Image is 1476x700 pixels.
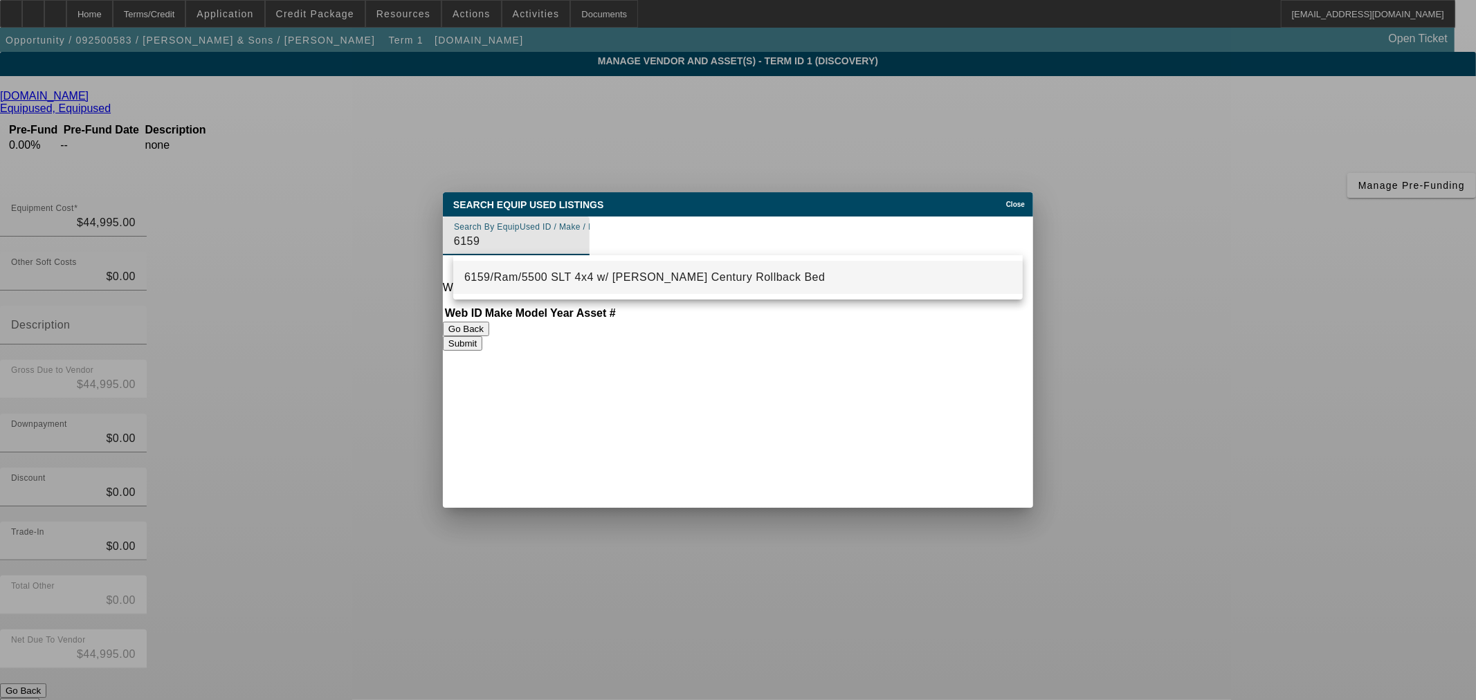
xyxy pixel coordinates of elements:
span: 6159/Ram/5500 SLT 4x4 w/ [PERSON_NAME] Century Rollback Bed [464,271,826,283]
input: EquipUsed [454,233,578,250]
button: Go Back [443,322,489,336]
th: Web ID [444,306,483,320]
p: Which Assets Would You Like To Include? [443,282,1033,294]
th: Asset # [576,306,617,320]
th: Make [484,306,513,320]
mat-label: Search By EquipUsed ID / Make / Model [454,223,612,232]
button: Submit [443,336,482,351]
th: Model [515,306,548,320]
span: Close [1006,201,1025,208]
th: Year [549,306,574,320]
span: Search Equip Used Listings [453,199,604,210]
